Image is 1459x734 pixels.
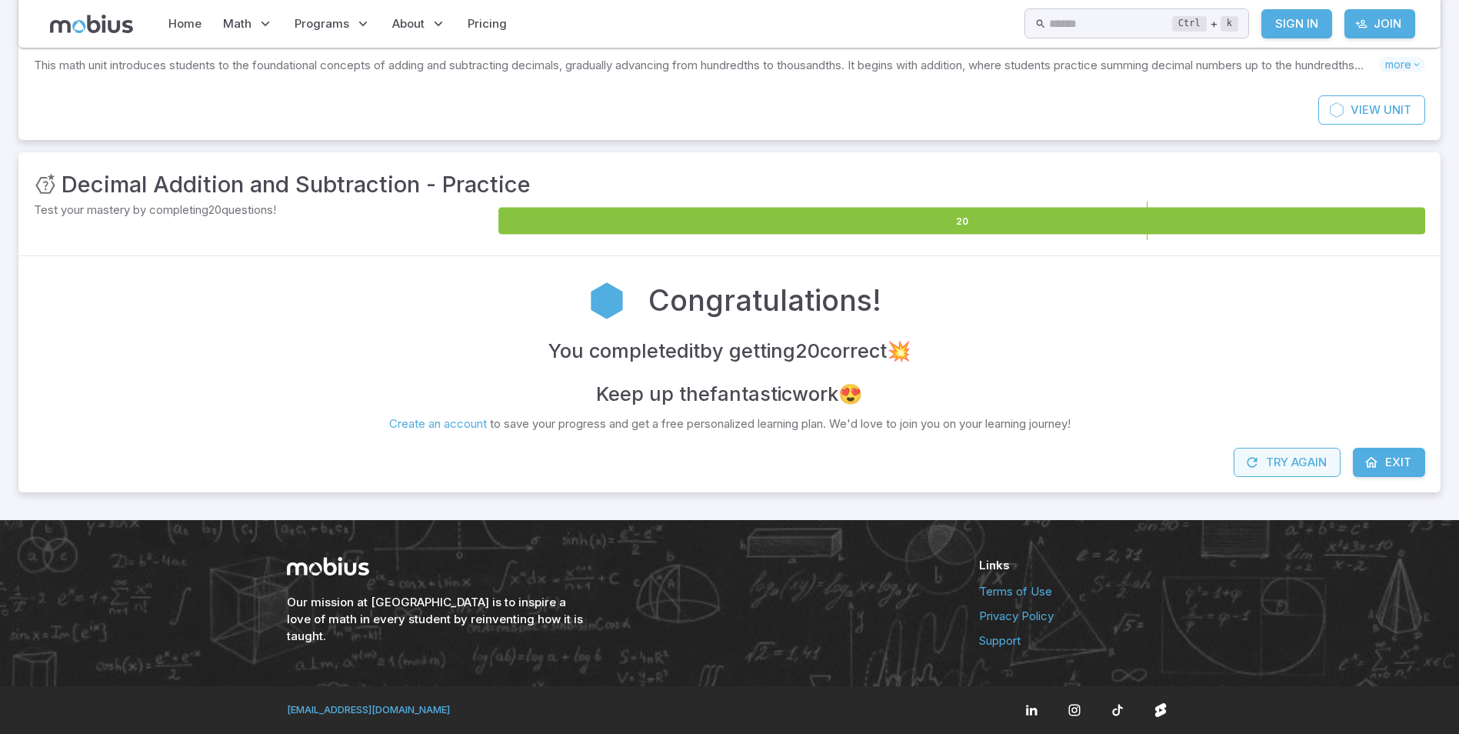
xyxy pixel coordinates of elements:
[287,703,450,716] a: [EMAIL_ADDRESS][DOMAIN_NAME]
[164,6,206,42] a: Home
[596,379,863,409] h4: Keep up the fantastic work 😍
[392,15,425,32] span: About
[979,608,1173,625] a: Privacy Policy
[463,6,511,42] a: Pricing
[648,279,881,322] h2: Congratulations!
[34,57,1379,74] p: This math unit introduces students to the foundational concepts of adding and subtracting decimal...
[1172,15,1238,33] div: +
[389,416,487,431] a: Create an account
[287,594,587,645] h6: Our mission at [GEOGRAPHIC_DATA] is to inspire a love of math in every student by reinventing how...
[223,15,251,32] span: Math
[1344,9,1415,38] a: Join
[295,15,349,32] span: Programs
[1384,102,1411,118] span: Unit
[1261,9,1332,38] a: Sign In
[1385,454,1411,471] span: Exit
[1353,448,1425,477] a: Exit
[1318,95,1425,125] a: ViewUnit
[34,202,495,219] p: Test your mastery by completing 20 questions!
[979,632,1173,649] a: Support
[979,583,1173,600] a: Terms of Use
[62,168,531,202] h3: Decimal Addition and Subtraction - Practice
[548,335,911,366] h4: You completed it by getting 20 correct 💥
[1172,16,1207,32] kbd: Ctrl
[1351,102,1381,118] span: View
[1221,16,1238,32] kbd: k
[979,557,1173,574] h6: Links
[1234,448,1341,477] button: Try Again
[389,415,1071,432] p: to save your progress and get a free personalized learning plan. We'd love to join you on your le...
